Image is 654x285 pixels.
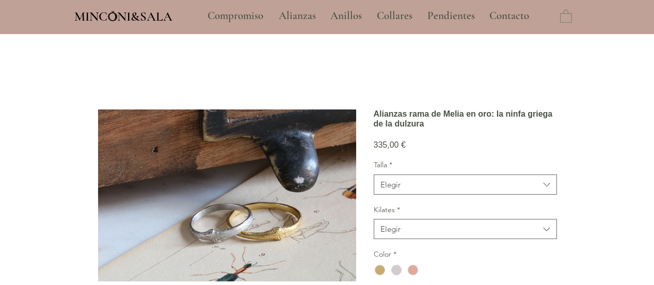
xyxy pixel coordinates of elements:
[180,3,557,29] nav: Sitio
[374,140,406,149] span: 335,00 €
[372,3,418,29] p: Collares
[271,3,323,29] a: Alianzas
[420,3,482,29] a: Pendientes
[108,11,117,21] img: Minconi Sala
[484,3,534,29] p: Contacto
[200,3,271,29] a: Compromiso
[202,3,268,29] p: Compromiso
[98,109,356,281] img: Alianzas inspiradas en la naturaleza Barcelona
[374,175,557,195] button: Talla
[380,224,401,234] div: Elegir
[374,249,396,260] legend: Color
[374,160,557,170] label: Talla
[369,3,420,29] a: Collares
[482,3,537,29] a: Contacto
[98,109,357,282] button: Alianzas inspiradas en la naturaleza BarcelonaAgrandar
[74,9,172,24] span: MINCONI&SALA
[380,179,401,190] div: Elegir
[374,109,557,129] h1: Alianzas rama de Melia en oro: la ninfa griega de la dulzura
[274,3,321,29] p: Alianzas
[323,3,369,29] a: Anillos
[374,205,557,215] label: Kilates
[422,3,480,29] p: Pendientes
[325,3,367,29] p: Anillos
[74,7,172,24] a: MINCONI&SALA
[374,219,557,239] button: Kilates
